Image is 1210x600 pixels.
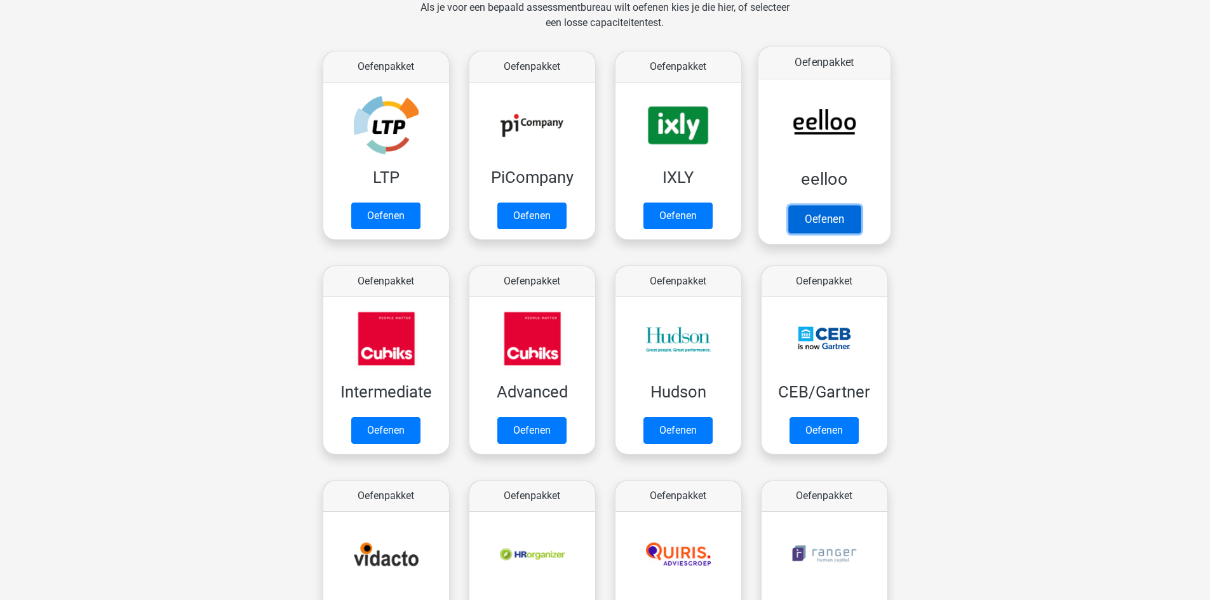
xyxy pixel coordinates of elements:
[788,205,860,233] a: Oefenen
[497,203,567,229] a: Oefenen
[643,203,713,229] a: Oefenen
[351,203,420,229] a: Oefenen
[790,417,859,444] a: Oefenen
[497,417,567,444] a: Oefenen
[351,417,420,444] a: Oefenen
[643,417,713,444] a: Oefenen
